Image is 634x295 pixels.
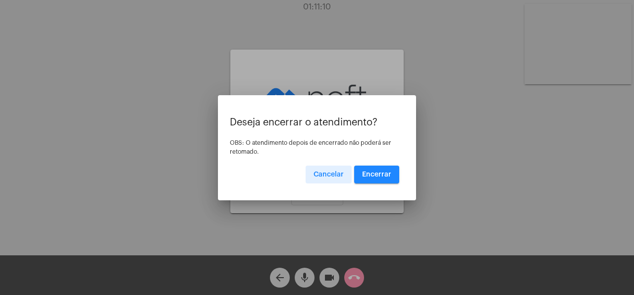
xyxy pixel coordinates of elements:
[306,166,352,183] button: Cancelar
[230,140,391,155] span: OBS: O atendimento depois de encerrado não poderá ser retomado.
[362,171,391,178] span: Encerrar
[230,117,404,128] p: Deseja encerrar o atendimento?
[314,171,344,178] span: Cancelar
[354,166,399,183] button: Encerrar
